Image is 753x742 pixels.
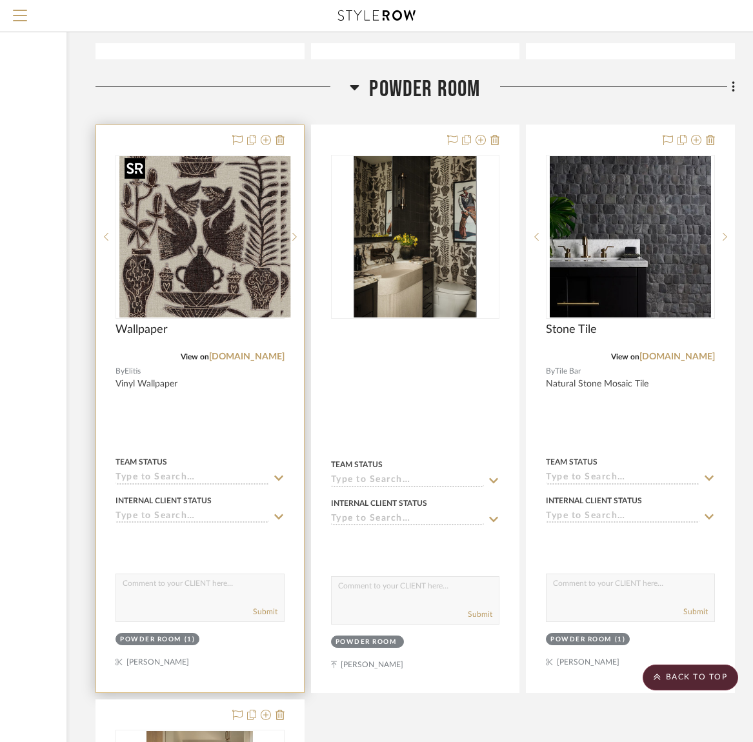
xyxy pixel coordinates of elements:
span: By [546,365,555,377]
span: Wallpaper [115,323,168,337]
span: View on [181,353,209,361]
button: Submit [468,608,492,620]
span: View on [611,353,639,361]
div: Powder Room [120,635,181,645]
div: Powder Room [336,637,397,647]
span: Elitis [125,365,141,377]
div: Internal Client Status [546,495,642,506]
span: By [115,365,125,377]
a: [DOMAIN_NAME] [209,352,285,361]
button: Submit [253,606,277,617]
div: Team Status [115,456,167,468]
div: Internal Client Status [115,495,212,506]
div: (1) [185,635,196,645]
input: Type to Search… [331,514,485,526]
input: Type to Search… [331,475,485,487]
button: Submit [683,606,708,617]
div: Powder Room [550,635,612,645]
div: Team Status [331,459,383,470]
img: Wallpaper [119,156,281,317]
span: Foyer / Entry [368,10,483,38]
span: Stone Tile [546,323,597,337]
img: Stone Tile [550,156,711,317]
span: Powder Room [369,75,480,103]
span: Tile Bar [555,365,581,377]
img: null [354,156,477,317]
div: Team Status [546,456,597,468]
input: Type to Search… [546,511,699,523]
scroll-to-top-button: BACK TO TOP [643,665,738,690]
input: Type to Search… [546,472,699,485]
div: Internal Client Status [331,497,427,509]
input: Type to Search… [115,472,269,485]
div: (1) [615,635,626,645]
input: Type to Search… [115,511,269,523]
a: [DOMAIN_NAME] [639,352,715,361]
